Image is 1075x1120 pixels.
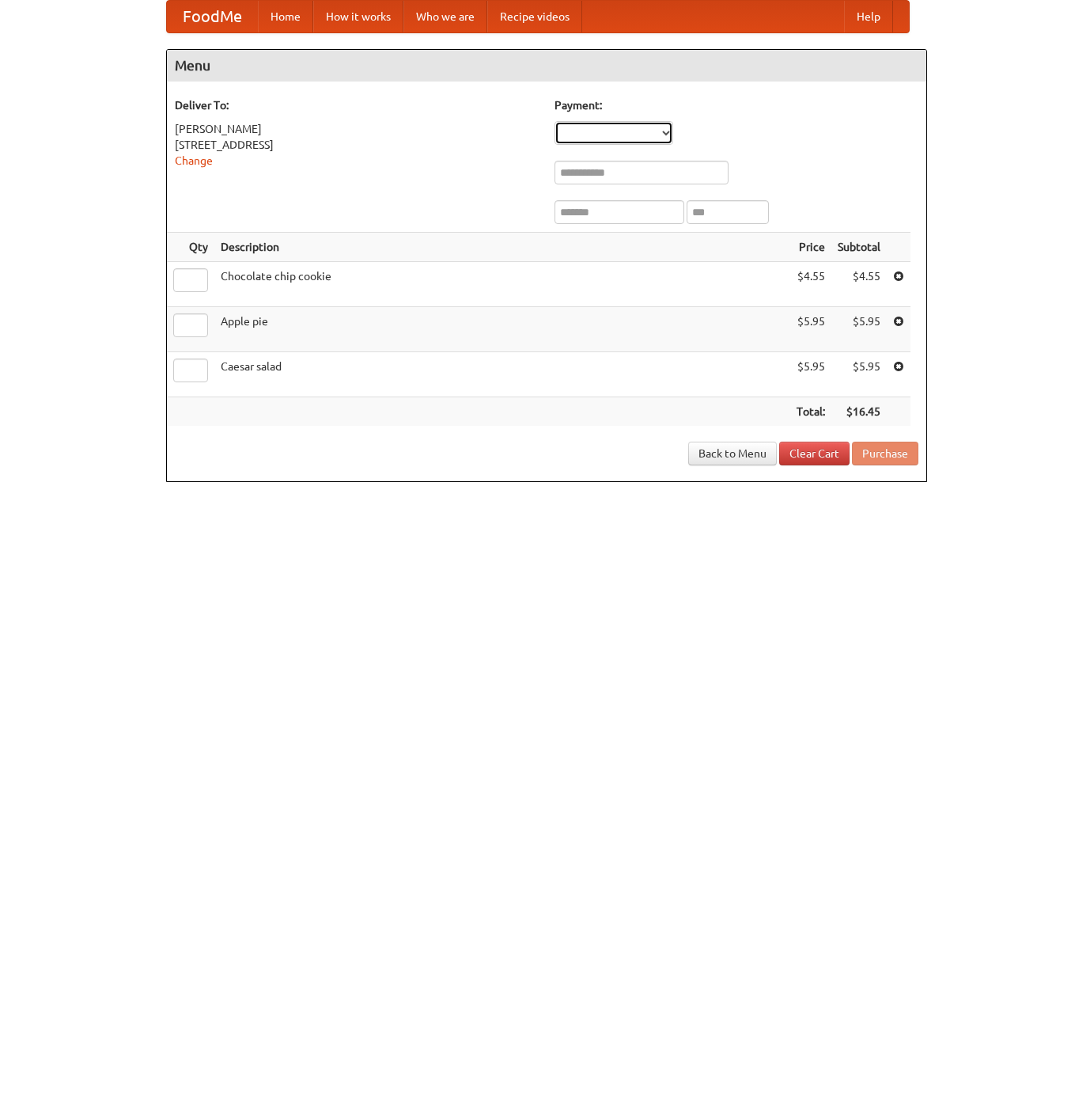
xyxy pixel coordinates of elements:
div: [STREET_ADDRESS] [175,137,539,153]
button: Purchase [852,442,918,465]
a: Back to Menu [688,442,777,465]
td: Caesar salad [214,352,790,397]
div: [PERSON_NAME] [175,121,539,137]
td: Apple pie [214,307,790,352]
td: $4.55 [831,262,887,307]
td: $5.95 [831,352,887,397]
a: FoodMe [167,1,258,32]
td: $5.95 [831,307,887,352]
td: $5.95 [790,307,831,352]
th: Qty [167,233,214,262]
a: Home [258,1,313,32]
th: $16.45 [831,397,887,427]
th: Price [790,233,831,262]
h4: Menu [167,50,926,82]
th: Subtotal [831,233,887,262]
a: Help [844,1,893,32]
a: Clear Cart [779,442,850,465]
a: Recipe videos [487,1,582,32]
a: Change [175,154,213,167]
a: How it works [313,1,403,32]
h5: Deliver To: [175,97,539,113]
h5: Payment: [555,97,918,113]
td: Chocolate chip cookie [214,262,790,307]
th: Description [214,233,790,262]
td: $4.55 [790,262,831,307]
th: Total: [790,397,831,427]
a: Who we are [403,1,487,32]
td: $5.95 [790,352,831,397]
